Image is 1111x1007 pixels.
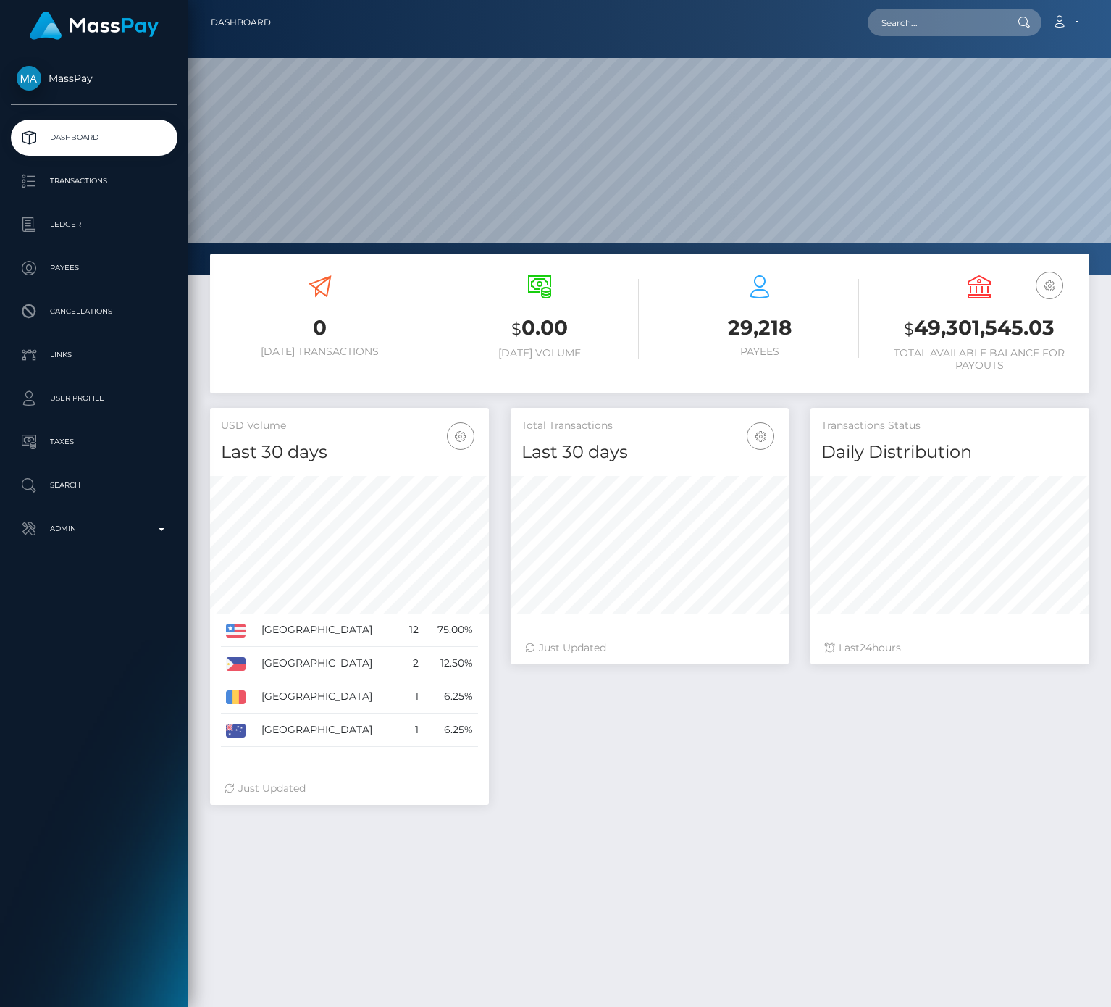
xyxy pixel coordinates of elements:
[881,347,1079,372] h6: Total Available Balance for Payouts
[17,344,172,366] p: Links
[17,518,172,540] p: Admin
[821,419,1078,433] h5: Transactions Status
[860,641,872,654] span: 24
[401,647,424,680] td: 2
[401,714,424,747] td: 1
[17,431,172,453] p: Taxes
[17,214,172,235] p: Ledger
[226,657,246,670] img: PH.png
[11,467,177,503] a: Search
[11,337,177,373] a: Links
[221,346,419,358] h6: [DATE] Transactions
[401,614,424,647] td: 12
[17,301,172,322] p: Cancellations
[521,440,779,465] h4: Last 30 days
[11,250,177,286] a: Payees
[11,72,177,85] span: MassPay
[881,314,1079,343] h3: 49,301,545.03
[11,163,177,199] a: Transactions
[11,120,177,156] a: Dashboard
[221,314,419,342] h3: 0
[211,7,271,38] a: Dashboard
[661,314,859,342] h3: 29,218
[11,424,177,460] a: Taxes
[256,714,401,747] td: [GEOGRAPHIC_DATA]
[521,419,779,433] h5: Total Transactions
[11,511,177,547] a: Admin
[17,257,172,279] p: Payees
[11,380,177,417] a: User Profile
[424,714,478,747] td: 6.25%
[825,640,1075,656] div: Last hours
[221,419,478,433] h5: USD Volume
[511,319,521,339] small: $
[904,319,914,339] small: $
[256,614,401,647] td: [GEOGRAPHIC_DATA]
[17,388,172,409] p: User Profile
[11,293,177,330] a: Cancellations
[17,170,172,192] p: Transactions
[17,127,172,149] p: Dashboard
[441,347,640,359] h6: [DATE] Volume
[821,440,1078,465] h4: Daily Distribution
[441,314,640,343] h3: 0.00
[221,440,478,465] h4: Last 30 days
[17,66,41,91] img: MassPay
[256,680,401,714] td: [GEOGRAPHIC_DATA]
[661,346,859,358] h6: Payees
[226,690,246,703] img: RO.png
[525,640,775,656] div: Just Updated
[256,647,401,680] td: [GEOGRAPHIC_DATA]
[424,680,478,714] td: 6.25%
[17,475,172,496] p: Search
[424,647,478,680] td: 12.50%
[226,624,246,637] img: US.png
[424,614,478,647] td: 75.00%
[226,724,246,737] img: AU.png
[225,781,474,796] div: Just Updated
[30,12,159,40] img: MassPay Logo
[868,9,1004,36] input: Search...
[401,680,424,714] td: 1
[11,206,177,243] a: Ledger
